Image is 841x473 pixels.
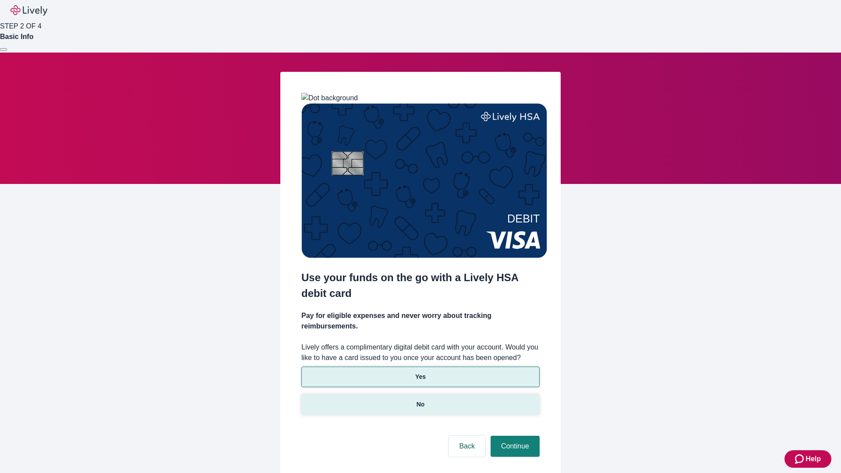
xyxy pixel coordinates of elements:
[301,394,540,415] button: No
[301,311,540,332] h4: Pay for eligible expenses and never worry about tracking reimbursements.
[301,103,547,258] img: Debit card
[491,436,540,457] button: Continue
[301,367,540,387] button: Yes
[301,342,540,363] label: Lively offers a complimentary digital debit card with your account. Would you like to have a card...
[301,93,358,103] img: Dot background
[795,454,806,464] svg: Zendesk support icon
[806,454,821,464] span: Help
[417,400,425,409] p: No
[449,436,485,457] button: Back
[415,372,426,381] p: Yes
[784,450,831,468] button: Zendesk support iconHelp
[301,270,540,301] h2: Use your funds on the go with a Lively HSA debit card
[11,5,47,16] img: Lively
